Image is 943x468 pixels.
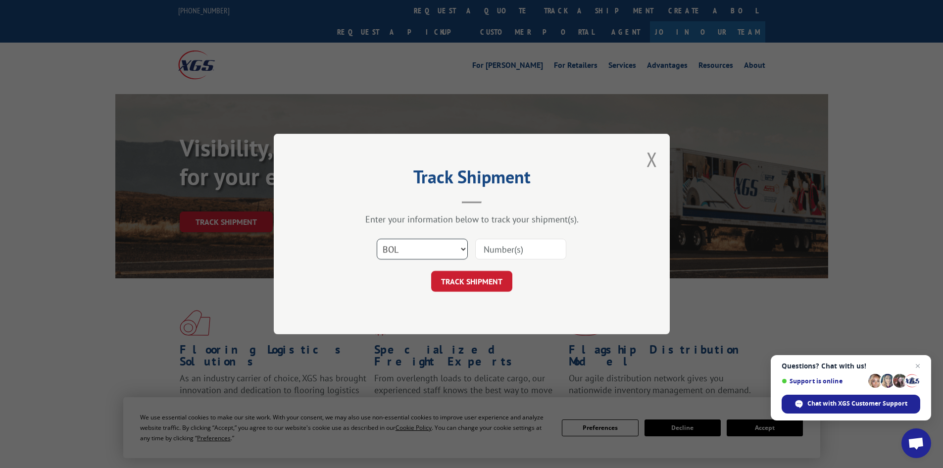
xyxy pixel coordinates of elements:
[646,146,657,172] button: Close modal
[782,395,920,414] div: Chat with XGS Customer Support
[807,399,907,408] span: Chat with XGS Customer Support
[901,428,931,458] div: Open chat
[323,170,620,189] h2: Track Shipment
[323,213,620,225] div: Enter your information below to track your shipment(s).
[431,271,512,292] button: TRACK SHIPMENT
[475,239,566,260] input: Number(s)
[782,377,865,385] span: Support is online
[782,362,920,370] span: Questions? Chat with us!
[912,360,924,372] span: Close chat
